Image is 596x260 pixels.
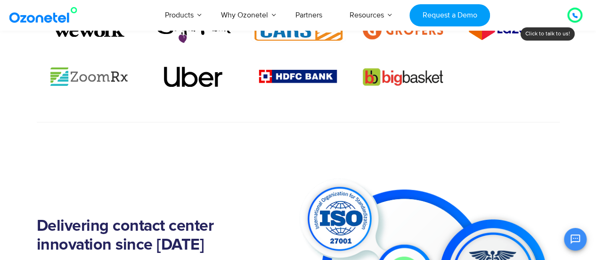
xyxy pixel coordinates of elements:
a: Request a Demo [409,4,490,26]
button: Open chat [564,228,587,251]
h2: Delivering contact center innovation since [DATE] [37,217,251,254]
